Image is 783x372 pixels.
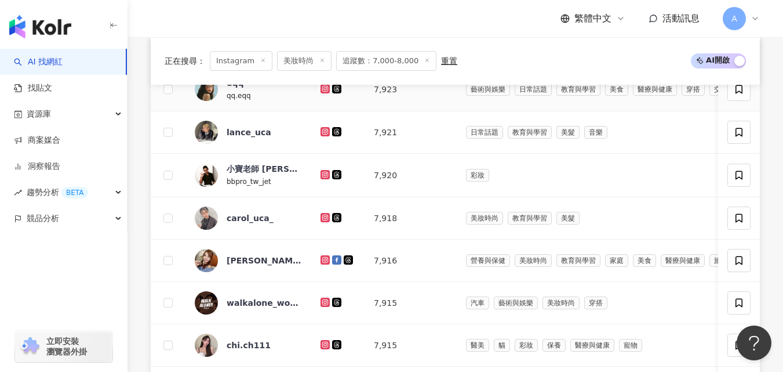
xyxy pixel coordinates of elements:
[494,339,510,352] span: 貓
[731,12,737,25] span: A
[365,154,457,197] td: 7,920
[556,212,580,225] span: 美髮
[441,56,457,66] div: 重置
[61,187,88,198] div: BETA
[365,68,457,111] td: 7,923
[466,83,510,96] span: 藝術與娛樂
[682,83,705,96] span: 穿搭
[466,339,489,352] span: 醫美
[227,340,271,351] div: chi.ch111
[27,101,51,127] span: 資源庫
[365,324,457,367] td: 7,915
[466,212,503,225] span: 美妝時尚
[466,126,503,139] span: 日常話題
[14,161,60,172] a: 洞察報告
[508,126,552,139] span: 教育與學習
[556,126,580,139] span: 美髮
[195,77,302,102] a: KOL Avatareqqqq.eqq
[195,121,218,144] img: KOL Avatar
[605,254,628,267] span: 家庭
[570,339,614,352] span: 醫療與健康
[195,291,218,315] img: KOL Avatar
[466,169,489,182] span: 彩妝
[737,326,771,360] iframe: Help Scout Beacon - Open
[195,249,218,272] img: KOL Avatar
[466,254,510,267] span: 營養與保健
[27,179,88,205] span: 趨勢分析
[574,12,611,25] span: 繁體中文
[15,331,112,362] a: chrome extension立即安裝 瀏覽器外掛
[542,297,580,309] span: 美妝時尚
[9,15,71,38] img: logo
[633,83,677,96] span: 醫療與健康
[227,127,271,138] div: lance_uca
[556,254,600,267] span: 教育與學習
[46,336,87,357] span: 立即安裝 瀏覽器外掛
[515,339,538,352] span: 彩妝
[195,334,302,357] a: KOL Avatarchi.ch111
[195,207,218,230] img: KOL Avatar
[227,212,274,224] div: carol_uca_
[227,178,271,186] span: bbpro_tw_jet
[542,339,566,352] span: 保養
[227,92,251,100] span: qq.eqq
[494,297,538,309] span: 藝術與娛樂
[515,83,552,96] span: 日常話題
[14,135,60,146] a: 商案媒合
[195,78,218,101] img: KOL Avatar
[556,83,600,96] span: 教育與學習
[14,56,63,68] a: searchAI 找網紅
[365,240,457,282] td: 7,916
[195,291,302,315] a: KOL Avatarwalkalone_works
[19,337,41,356] img: chrome extension
[195,249,302,272] a: KOL Avatar[PERSON_NAME]妞&漂漂亮亮
[195,164,218,187] img: KOL Avatar
[605,83,628,96] span: 美食
[195,163,302,187] a: KOL Avatar小寶老師 [PERSON_NAME]bbpro_tw_jet
[619,339,642,352] span: 寵物
[227,163,302,175] div: 小寶老師 [PERSON_NAME]
[584,126,607,139] span: 音樂
[210,51,272,71] span: Instagram
[277,51,332,71] span: 美妝時尚
[195,334,218,357] img: KOL Avatar
[584,297,607,309] span: 穿搭
[14,189,22,197] span: rise
[195,121,302,144] a: KOL Avatarlance_uca
[662,13,700,24] span: 活動訊息
[365,282,457,324] td: 7,915
[633,254,656,267] span: 美食
[709,83,746,96] span: 交通工具
[27,205,59,232] span: 競品分析
[709,254,733,267] span: 旅遊
[508,212,552,225] span: 教育與學習
[195,207,302,230] a: KOL Avatarcarol_uca_
[336,51,436,71] span: 追蹤數：7,000-8,000
[227,297,302,309] div: walkalone_works
[515,254,552,267] span: 美妝時尚
[165,56,205,66] span: 正在搜尋 ：
[365,111,457,154] td: 7,921
[14,82,52,94] a: 找貼文
[466,297,489,309] span: 汽車
[661,254,705,267] span: 醫療與健康
[365,197,457,240] td: 7,918
[227,255,302,266] div: [PERSON_NAME]妞&漂漂亮亮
